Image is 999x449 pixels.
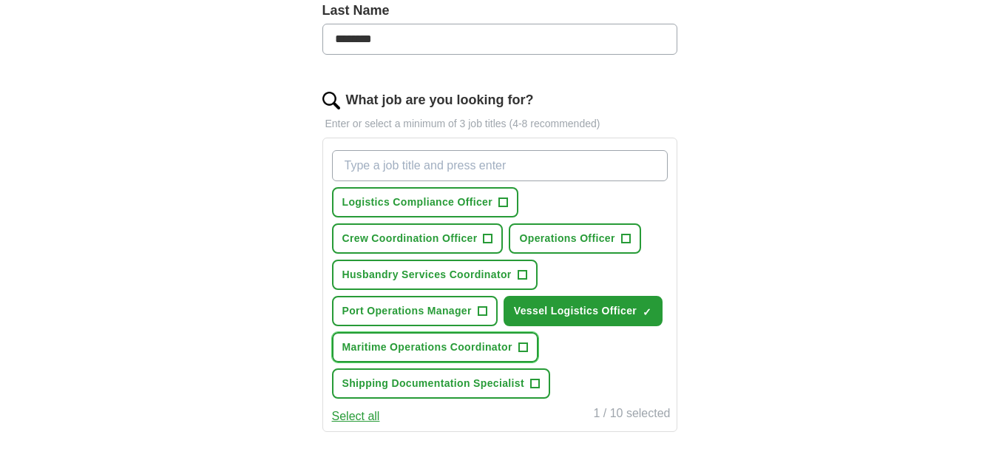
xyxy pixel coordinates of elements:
img: search.png [322,92,340,109]
span: Operations Officer [519,231,614,246]
span: Husbandry Services Coordinator [342,267,512,283]
label: What job are you looking for? [346,90,534,110]
button: Select all [332,408,380,425]
button: Husbandry Services Coordinator [332,260,538,290]
span: Vessel Logistics Officer [514,303,637,319]
div: 1 / 10 selected [593,405,670,425]
button: Vessel Logistics Officer✓ [504,296,663,326]
span: Crew Coordination Officer [342,231,478,246]
span: Shipping Documentation Specialist [342,376,524,391]
span: Port Operations Manager [342,303,472,319]
button: Operations Officer [509,223,640,254]
input: Type a job title and press enter [332,150,668,181]
button: Shipping Documentation Specialist [332,368,550,399]
span: ✓ [643,306,651,318]
label: Last Name [322,1,677,21]
button: Logistics Compliance Officer [332,187,519,217]
span: Logistics Compliance Officer [342,195,493,210]
span: Maritime Operations Coordinator [342,340,512,355]
button: Maritime Operations Coordinator [332,332,538,362]
button: Crew Coordination Officer [332,223,504,254]
p: Enter or select a minimum of 3 job titles (4-8 recommended) [322,116,677,132]
button: Port Operations Manager [332,296,498,326]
